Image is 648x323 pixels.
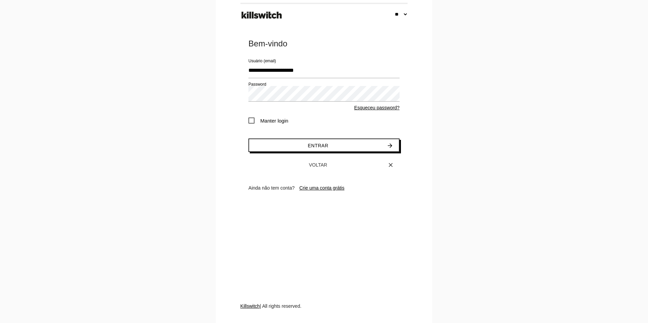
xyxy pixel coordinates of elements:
[248,116,288,125] span: Manter login
[248,138,400,152] button: Entrararrow_forward
[299,185,344,191] a: Crie uma conta grátis
[308,143,328,148] span: Entrar
[248,38,400,49] div: Bem-vindo
[248,58,276,64] label: Usuário (email)
[387,159,394,171] i: close
[248,81,266,87] label: Password
[240,303,408,323] div: | All rights reserved.
[240,9,283,21] img: ks-logo-black-footer.png
[354,105,400,110] a: Esqueceu password?
[240,303,260,309] a: Killswitch
[248,185,295,191] span: Ainda não tem conta?
[309,162,327,168] span: Voltar
[387,139,393,152] i: arrow_forward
